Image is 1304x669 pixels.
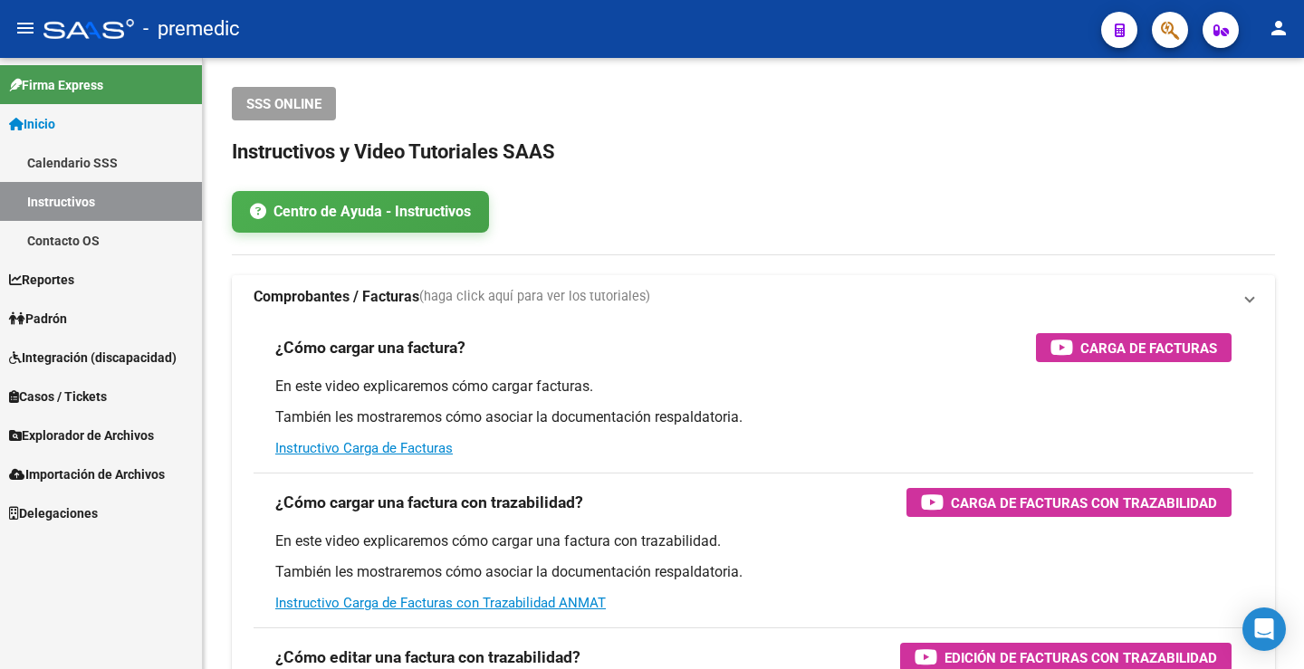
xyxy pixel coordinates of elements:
p: En este video explicaremos cómo cargar facturas. [275,377,1232,397]
a: Centro de Ayuda - Instructivos [232,191,489,233]
span: Edición de Facturas con Trazabilidad [944,646,1217,669]
h2: Instructivos y Video Tutoriales SAAS [232,135,1275,169]
span: Importación de Archivos [9,464,165,484]
span: Carga de Facturas [1080,337,1217,359]
p: En este video explicaremos cómo cargar una factura con trazabilidad. [275,531,1232,551]
span: (haga click aquí para ver los tutoriales) [419,287,650,307]
a: Instructivo Carga de Facturas [275,440,453,456]
span: - premedic [143,9,240,49]
div: Open Intercom Messenger [1242,607,1286,651]
button: SSS ONLINE [232,87,336,120]
span: Carga de Facturas con Trazabilidad [951,492,1217,514]
span: Integración (discapacidad) [9,348,177,368]
h3: ¿Cómo cargar una factura? [275,335,465,360]
button: Carga de Facturas con Trazabilidad [906,488,1232,517]
button: Carga de Facturas [1036,333,1232,362]
strong: Comprobantes / Facturas [254,287,419,307]
span: Inicio [9,114,55,134]
span: Firma Express [9,75,103,95]
span: Reportes [9,270,74,290]
span: SSS ONLINE [246,96,321,112]
mat-icon: person [1268,17,1290,39]
span: Delegaciones [9,503,98,523]
p: También les mostraremos cómo asociar la documentación respaldatoria. [275,562,1232,582]
span: Padrón [9,309,67,329]
h3: ¿Cómo cargar una factura con trazabilidad? [275,490,583,515]
span: Explorador de Archivos [9,425,154,445]
mat-icon: menu [14,17,36,39]
p: También les mostraremos cómo asociar la documentación respaldatoria. [275,407,1232,427]
a: Instructivo Carga de Facturas con Trazabilidad ANMAT [275,595,606,611]
span: Casos / Tickets [9,387,107,406]
mat-expansion-panel-header: Comprobantes / Facturas(haga click aquí para ver los tutoriales) [232,275,1275,319]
